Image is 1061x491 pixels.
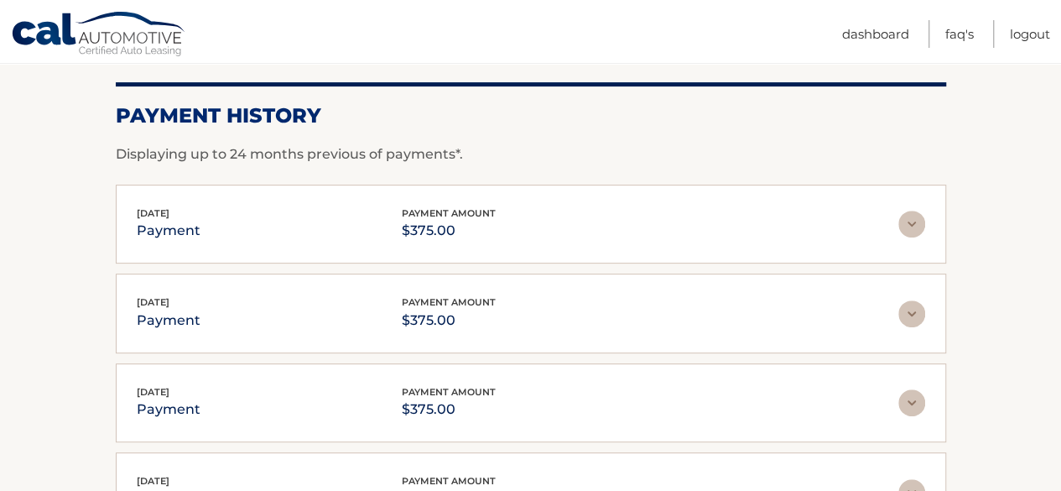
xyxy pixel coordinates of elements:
[116,144,946,165] p: Displaying up to 24 months previous of payments*.
[898,211,925,238] img: accordion-rest.svg
[11,11,187,60] a: Cal Automotive
[842,20,909,48] a: Dashboard
[137,296,169,308] span: [DATE]
[1010,20,1050,48] a: Logout
[137,386,169,398] span: [DATE]
[402,207,496,219] span: payment amount
[945,20,974,48] a: FAQ's
[402,386,496,398] span: payment amount
[137,309,200,332] p: payment
[402,475,496,487] span: payment amount
[137,219,200,243] p: payment
[898,389,925,416] img: accordion-rest.svg
[898,300,925,327] img: accordion-rest.svg
[402,309,496,332] p: $375.00
[137,398,200,421] p: payment
[137,207,169,219] span: [DATE]
[137,475,169,487] span: [DATE]
[116,103,946,128] h2: Payment History
[402,219,496,243] p: $375.00
[402,398,496,421] p: $375.00
[402,296,496,308] span: payment amount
